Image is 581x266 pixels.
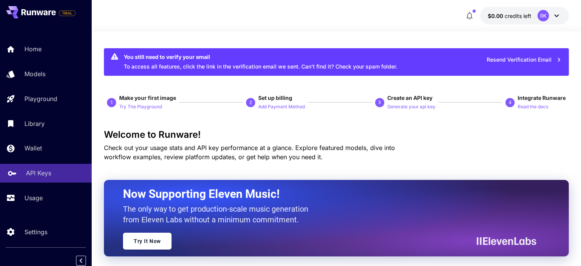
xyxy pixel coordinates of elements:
[76,256,86,266] button: Collapse sidebar
[505,13,531,19] span: credits left
[518,102,548,111] button: Read the docs
[123,204,314,225] p: The only way to get production-scale music generation from Eleven Labs without a minimum commitment.
[482,52,566,68] button: Resend Verification Email
[24,69,45,78] p: Models
[387,95,432,101] span: Create an API key
[258,102,305,111] button: Add Payment Method
[123,187,531,201] h2: Now Supporting Eleven Music!
[480,7,569,24] button: $0.00RK
[387,102,435,111] button: Generate your api key
[124,53,397,61] div: You still need to verify your email
[110,99,113,106] p: 1
[378,99,381,106] p: 3
[26,168,51,178] p: API Keys
[24,119,45,128] p: Library
[104,144,395,161] span: Check out your usage stats and API key performance at a glance. Explore featured models, dive int...
[508,99,511,106] p: 4
[488,12,531,20] div: $0.00
[518,95,566,101] span: Integrate Runware
[24,44,42,54] p: Home
[24,193,43,202] p: Usage
[249,99,252,106] p: 2
[518,103,548,111] p: Read the docs
[119,103,162,111] p: Try The Playground
[119,102,162,111] button: Try The Playground
[24,144,42,153] p: Wallet
[537,10,549,21] div: RK
[258,95,292,101] span: Set up billing
[59,8,76,18] span: Add your payment card to enable full platform functionality.
[104,129,569,140] h3: Welcome to Runware!
[24,94,57,103] p: Playground
[24,227,47,237] p: Settings
[119,95,176,101] span: Make your first image
[488,13,505,19] span: $0.00
[124,51,397,73] div: To access all features, click the link in the verification email we sent. Can’t find it? Check yo...
[59,10,75,16] span: TRIAL
[123,233,172,250] a: Try It Now
[387,103,435,111] p: Generate your api key
[258,103,305,111] p: Add Payment Method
